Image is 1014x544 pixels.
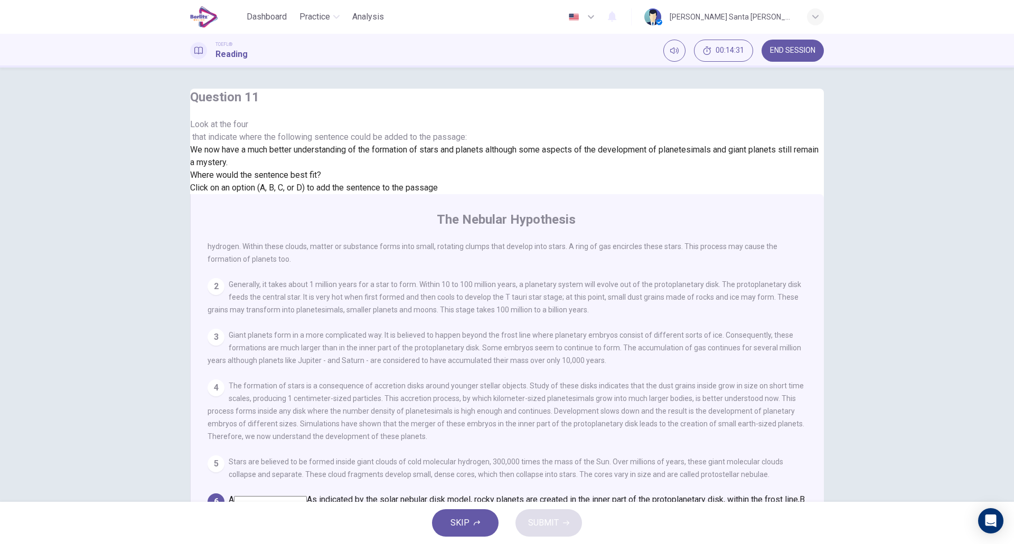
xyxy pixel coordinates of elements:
[208,280,801,314] span: Generally, it takes about 1 million years for a star to form. Within 10 to 100 million years, a p...
[190,89,824,106] h4: Question 11
[190,170,323,180] span: Where would the sentence best fit?
[190,118,824,144] span: Look at the four that indicate where the following sentence could be added to the passage:
[307,494,800,504] span: As indicated by the solar nebular disk model, rocky planets are created in the inner part of the ...
[348,7,388,26] button: Analysis
[352,11,384,23] span: Analysis
[978,508,1003,533] div: Open Intercom Messenger
[229,494,234,504] span: A
[208,331,801,365] span: Giant planets form in a more complicated way. It is believed to happen beyond the frost line wher...
[299,11,330,23] span: Practice
[800,494,805,504] span: B
[208,379,224,396] div: 4
[567,13,580,21] img: en
[208,455,224,472] div: 5
[694,40,753,62] button: 00:14:31
[190,183,438,193] span: Click on an option (A, B, C, or D) to add the sentence to the passage
[229,457,783,479] span: Stars are believed to be formed inside giant clouds of cold molecular hydrogen, 300,000 times the...
[437,211,576,228] h4: The Nebular Hypothesis
[208,381,804,441] span: The formation of stars is a consequence of accretion disks around younger stellar objects. Study ...
[247,11,287,23] span: Dashboard
[295,7,344,26] button: Practice
[208,329,224,346] div: 3
[190,145,819,167] span: We now have a much better understanding of the formation of stars and planets although some aspec...
[432,509,499,537] button: SKIP
[190,6,242,27] a: EduSynch logo
[716,46,744,55] span: 00:14:31
[215,41,232,48] span: TOEFL®
[208,493,224,510] div: 6
[694,40,753,62] div: Hide
[670,11,794,23] div: [PERSON_NAME] Santa [PERSON_NAME]
[762,40,824,62] button: END SESSION
[215,48,248,61] h1: Reading
[242,7,291,26] button: Dashboard
[663,40,686,62] div: Mute
[190,6,218,27] img: EduSynch logo
[644,8,661,25] img: Profile picture
[450,516,470,530] span: SKIP
[208,278,224,295] div: 2
[770,46,815,55] span: END SESSION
